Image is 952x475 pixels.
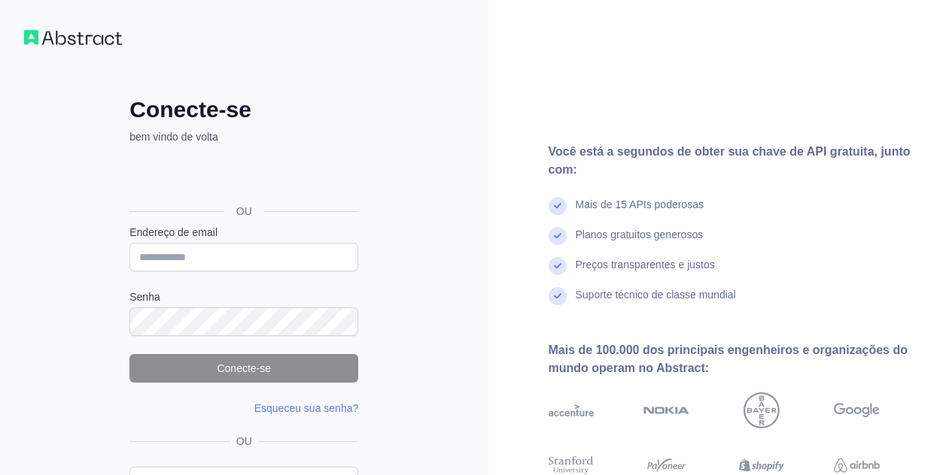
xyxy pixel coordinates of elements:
font: OU [236,435,252,447]
font: OU [236,205,252,217]
font: Mais de 100.000 dos principais engenheiros e organizações do mundo operam no Abstract: [549,343,908,374]
img: marca de verificação [549,227,567,245]
button: Conecte-se [129,354,358,383]
font: Conecte-se [217,362,271,374]
a: Esqueceu sua senha? [254,402,359,414]
font: Mais de 15 APIs poderosas [576,198,704,210]
font: Suporte técnico de classe mundial [576,289,736,301]
img: acentuação [549,392,595,428]
img: Fluxo de trabalho [24,30,122,45]
font: Senha [129,291,160,303]
img: Bayer [744,392,780,428]
iframe: Botão de login com o Google [122,161,363,194]
img: Nokia [643,392,689,428]
img: marca de verificação [549,257,567,275]
font: Endereço de email [129,226,217,238]
font: Você está a segundos de obter sua chave de API gratuita, junto com: [549,145,911,176]
font: Preços transparentes e justos [576,259,715,271]
font: Conecte-se [129,97,251,122]
img: marca de verificação [549,197,567,215]
font: Planos gratuitos generosos [576,228,704,241]
img: marca de verificação [549,287,567,305]
font: bem vindo de volta [129,131,218,143]
img: Google [834,392,880,428]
